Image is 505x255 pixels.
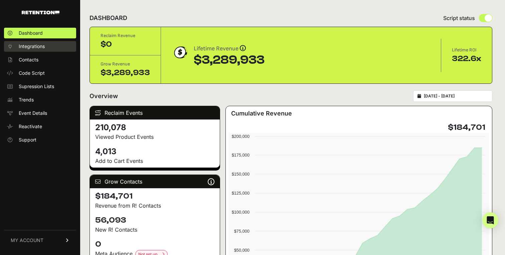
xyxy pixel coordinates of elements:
div: Open Intercom Messenger [482,212,498,228]
a: Integrations [4,41,76,52]
a: Support [4,135,76,145]
span: Code Script [19,70,45,76]
text: $175,000 [232,153,249,158]
p: Add to Cart Events [95,157,214,165]
a: Trends [4,94,76,105]
h4: 4,013 [95,146,214,157]
h4: $184,701 [448,122,485,133]
h4: 0 [95,239,214,250]
p: Viewed Product Events [95,133,214,141]
span: Script status [443,14,475,22]
span: Dashboard [19,30,43,36]
div: $3,289,933 [194,53,265,67]
div: Reclaim Events [90,106,220,119]
div: Lifetime Revenue [194,44,265,53]
h4: 210,078 [95,122,214,133]
span: MY ACCOUNT [11,237,43,244]
div: Grow Contacts [90,175,220,188]
p: Revenue from R! Contacts [95,202,214,210]
span: Integrations [19,43,45,50]
span: Event Details [19,110,47,116]
div: Reclaim Revenue [101,32,150,39]
a: Event Details [4,108,76,118]
div: Grow Revenue [101,61,150,67]
h4: $184,701 [95,191,214,202]
h3: Cumulative Revenue [231,109,292,118]
span: Support [19,137,36,143]
text: $150,000 [232,172,249,177]
a: Contacts [4,54,76,65]
text: $50,000 [234,248,249,253]
h2: Overview [90,91,118,101]
a: Code Script [4,68,76,78]
a: Supression Lists [4,81,76,92]
span: Reactivate [19,123,42,130]
div: $0 [101,39,150,50]
text: $75,000 [234,229,249,234]
h4: 56,093 [95,215,214,226]
img: dollar-coin-05c43ed7efb7bc0c12610022525b4bbbb207c7efeef5aecc26f025e68dcafac9.png [172,44,188,61]
div: $3,289,933 [101,67,150,78]
div: 322.6x [452,53,481,64]
a: MY ACCOUNT [4,230,76,250]
text: $125,000 [232,191,249,196]
img: Retention.com [22,11,59,14]
div: Lifetime ROI [452,47,481,53]
span: Supression Lists [19,83,54,90]
span: Trends [19,96,34,103]
a: Dashboard [4,28,76,38]
text: $200,000 [232,134,249,139]
a: Reactivate [4,121,76,132]
text: $100,000 [232,210,249,215]
h2: DASHBOARD [90,13,127,23]
p: New R! Contacts [95,226,214,234]
span: Contacts [19,56,38,63]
